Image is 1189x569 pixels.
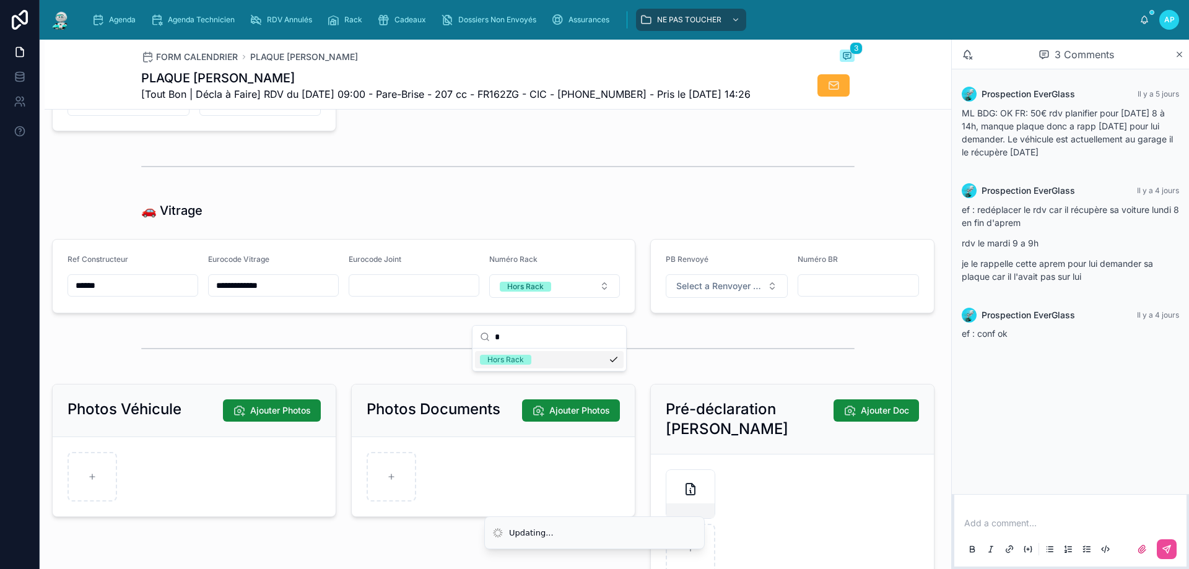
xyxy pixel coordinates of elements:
[850,42,863,54] span: 3
[636,9,746,31] a: NE PAS TOUCHER
[437,9,545,31] a: Dossiers Non Envoyés
[323,9,371,31] a: Rack
[489,254,538,264] span: Numéro Rack
[250,51,358,63] a: PLAQUE [PERSON_NAME]
[487,355,524,365] div: Hors Rack
[344,15,362,25] span: Rack
[549,404,610,417] span: Ajouter Photos
[223,399,321,422] button: Ajouter Photos
[982,185,1075,197] span: Prospection EverGlass
[394,15,426,25] span: Cadeaux
[141,202,203,219] h1: 🚗 Vitrage
[522,399,620,422] button: Ajouter Photos
[1055,47,1114,62] span: 3 Comments
[1138,89,1179,98] span: Il y a 5 jours
[1137,310,1179,319] span: Il y a 4 jours
[962,203,1179,229] p: ef : redéplacer le rdv car il récupère sa voiture lundi 8 en fin d'aprem
[246,9,321,31] a: RDV Annulés
[568,15,609,25] span: Assurances
[147,9,243,31] a: Agenda Technicien
[666,399,834,439] h2: Pré-déclaration [PERSON_NAME]
[141,87,751,102] span: [Tout Bon | Décla à Faire] RDV du [DATE] 09:00 - Pare-Brise - 207 cc - FR162ZG - CIC - [PHONE_NUM...
[373,9,435,31] a: Cadeaux
[509,527,554,539] div: Updating...
[962,328,1008,339] span: ef : conf ok
[1164,15,1175,25] span: AP
[168,15,235,25] span: Agenda Technicien
[666,254,708,264] span: PB Renvoyé
[798,254,838,264] span: Numéro BR
[50,10,72,30] img: App logo
[349,254,401,264] span: Eurocode Joint
[507,282,544,292] div: Hors Rack
[208,254,269,264] span: Eurocode Vitrage
[676,280,762,292] span: Select a Renvoyer Vitrage
[657,15,721,25] span: NE PAS TOUCHER
[489,274,620,298] button: Select Button
[250,404,311,417] span: Ajouter Photos
[1137,186,1179,195] span: Il y a 4 jours
[547,9,618,31] a: Assurances
[82,6,1139,33] div: scrollable content
[88,9,144,31] a: Agenda
[367,399,500,419] h2: Photos Documents
[109,15,136,25] span: Agenda
[861,404,909,417] span: Ajouter Doc
[982,309,1075,321] span: Prospection EverGlass
[141,51,238,63] a: FORM CALENDRIER
[458,15,536,25] span: Dossiers Non Envoyés
[962,257,1179,283] p: je le rappelle cette aprem pour lui demander sa plaque car il l'avait pas sur lui
[840,50,855,64] button: 3
[962,106,1179,159] p: ML BDG: OK FR: 50€ rdv planifier pour [DATE] 8 à 14h, manque plaque donc a rapp [DATE] pour lui d...
[473,349,626,371] div: Suggestions
[156,51,238,63] span: FORM CALENDRIER
[267,15,312,25] span: RDV Annulés
[982,88,1075,100] span: Prospection EverGlass
[141,69,751,87] h1: PLAQUE [PERSON_NAME]
[834,399,919,422] button: Ajouter Doc
[68,399,181,419] h2: Photos Véhicule
[666,274,788,298] button: Select Button
[962,237,1179,250] p: rdv le mardi 9 a 9h
[68,254,128,264] span: Ref Constructeur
